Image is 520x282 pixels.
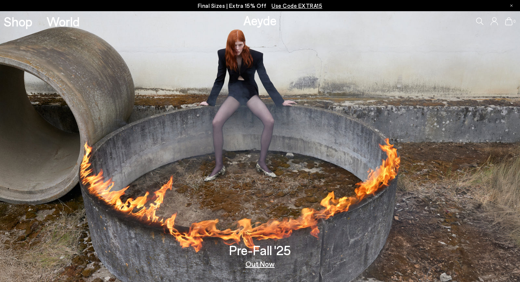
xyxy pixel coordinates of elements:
[198,1,323,10] p: Final Sizes | Extra 15% Off
[272,2,322,9] span: Navigate to /collections/ss25-final-sizes
[245,260,275,267] a: Out Now
[47,15,80,28] a: World
[505,17,513,25] a: 0
[229,244,291,257] h3: Pre-Fall '25
[513,19,516,23] span: 0
[4,15,32,28] a: Shop
[243,12,277,28] a: Aeyde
